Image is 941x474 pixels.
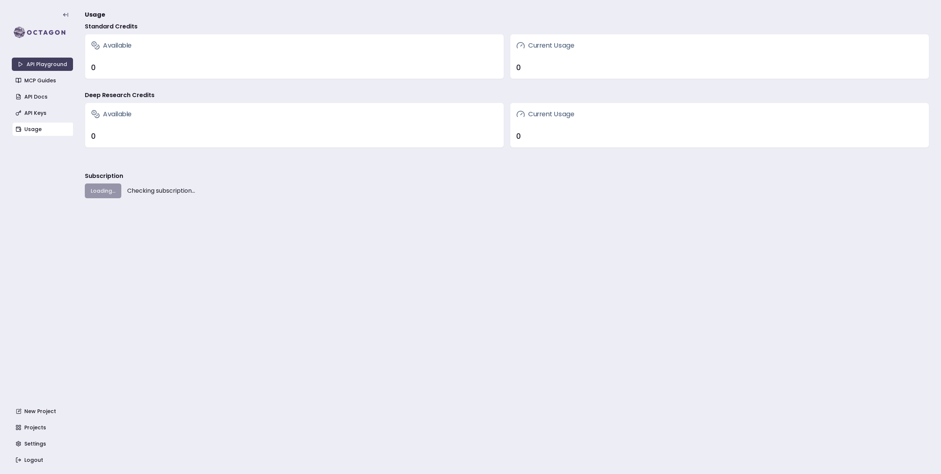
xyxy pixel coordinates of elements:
a: New Project [13,405,74,418]
span: Usage [85,10,105,19]
h3: Available [91,109,132,119]
img: logo-rect-yK7x_WSZ.svg [12,25,73,40]
h4: Deep Research Credits [85,91,154,100]
a: Usage [13,123,74,136]
a: Projects [13,421,74,434]
div: 0 [91,62,498,73]
a: Logout [13,453,74,467]
div: 0 [516,62,923,73]
h3: Available [91,40,132,51]
span: Checking subscription... [127,186,195,195]
div: 0 [516,131,923,141]
a: MCP Guides [13,74,74,87]
div: 0 [91,131,498,141]
h3: Current Usage [516,40,574,51]
a: API Keys [13,106,74,120]
a: Settings [13,437,74,450]
h3: Subscription [85,172,123,181]
h3: Current Usage [516,109,574,119]
h4: Standard Credits [85,22,138,31]
a: API Playground [12,58,73,71]
a: API Docs [13,90,74,103]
